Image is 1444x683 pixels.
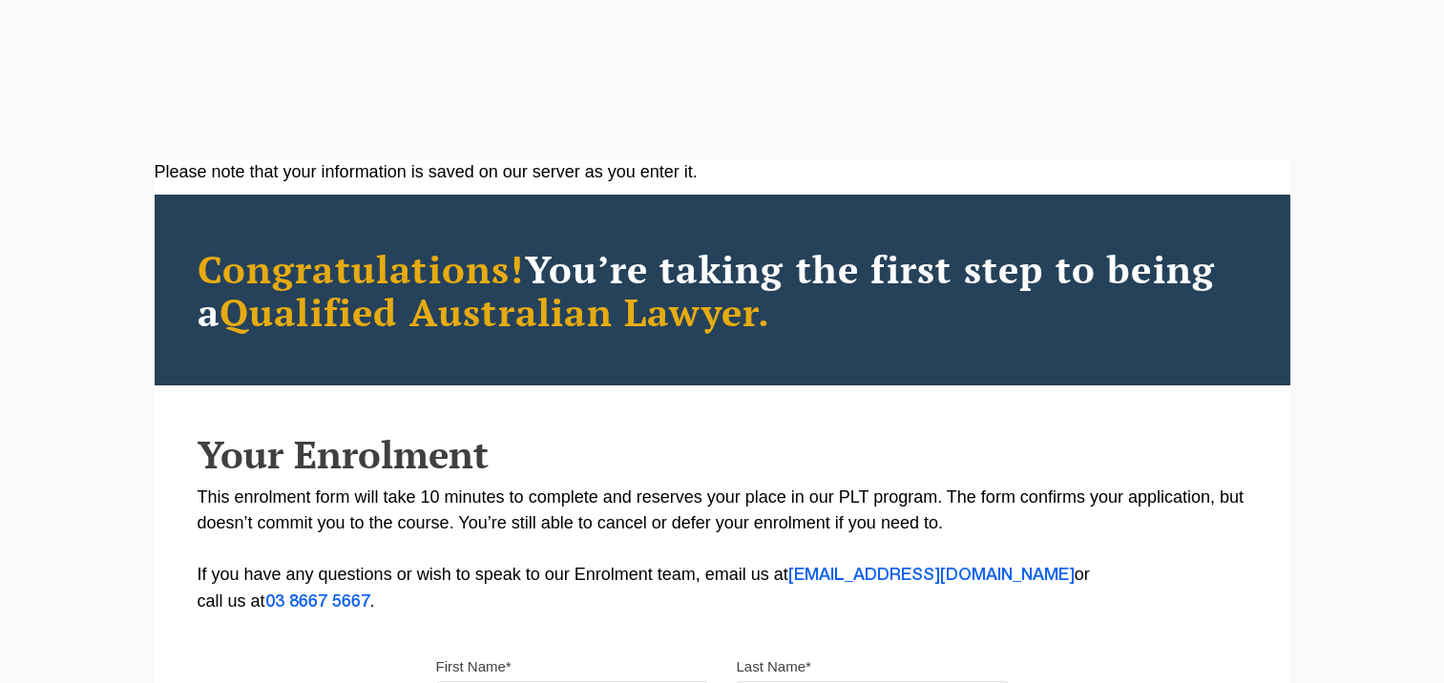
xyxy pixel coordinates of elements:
[198,247,1247,333] h2: You’re taking the first step to being a
[220,286,771,337] span: Qualified Australian Lawyer.
[265,594,370,610] a: 03 8667 5667
[198,485,1247,615] p: This enrolment form will take 10 minutes to complete and reserves your place in our PLT program. ...
[198,433,1247,475] h2: Your Enrolment
[737,657,811,676] label: Last Name*
[155,159,1290,185] div: Please note that your information is saved on our server as you enter it.
[198,243,525,294] span: Congratulations!
[788,568,1075,583] a: [EMAIL_ADDRESS][DOMAIN_NAME]
[436,657,512,676] label: First Name*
